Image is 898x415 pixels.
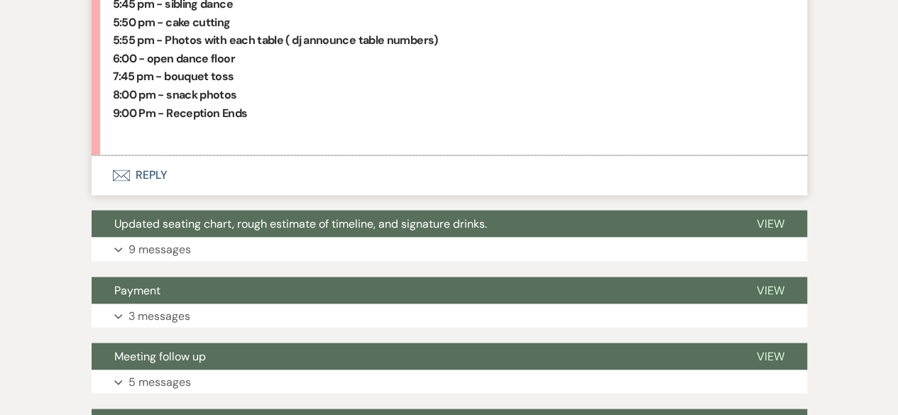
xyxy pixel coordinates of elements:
button: 5 messages [92,370,807,394]
button: Reply [92,155,807,195]
span: Updated seating chart, rough estimate of timeline, and signature drinks. [114,216,487,231]
button: View [734,210,807,237]
button: Payment [92,277,734,304]
strong: 8:00 pm - snack photos [113,87,237,102]
strong: 7:45 pm - bouquet toss [113,69,234,84]
span: Meeting follow up [114,348,206,363]
button: Meeting follow up [92,343,734,370]
p: 5 messages [128,372,191,391]
strong: 5:50 pm - cake cutting [113,15,231,30]
button: 3 messages [92,304,807,328]
span: View [757,282,784,297]
strong: 6:00 - open dance floor [113,51,235,66]
span: View [757,216,784,231]
button: View [734,343,807,370]
strong: 5:55 pm - Photos with each table ( dj announce table numbers) [113,33,438,48]
button: Updated seating chart, rough estimate of timeline, and signature drinks. [92,210,734,237]
button: 9 messages [92,237,807,261]
span: Payment [114,282,160,297]
span: View [757,348,784,363]
button: View [734,277,807,304]
p: 3 messages [128,306,190,325]
p: 9 messages [128,240,191,258]
strong: 9:00 Pm - Reception Ends [113,106,248,121]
